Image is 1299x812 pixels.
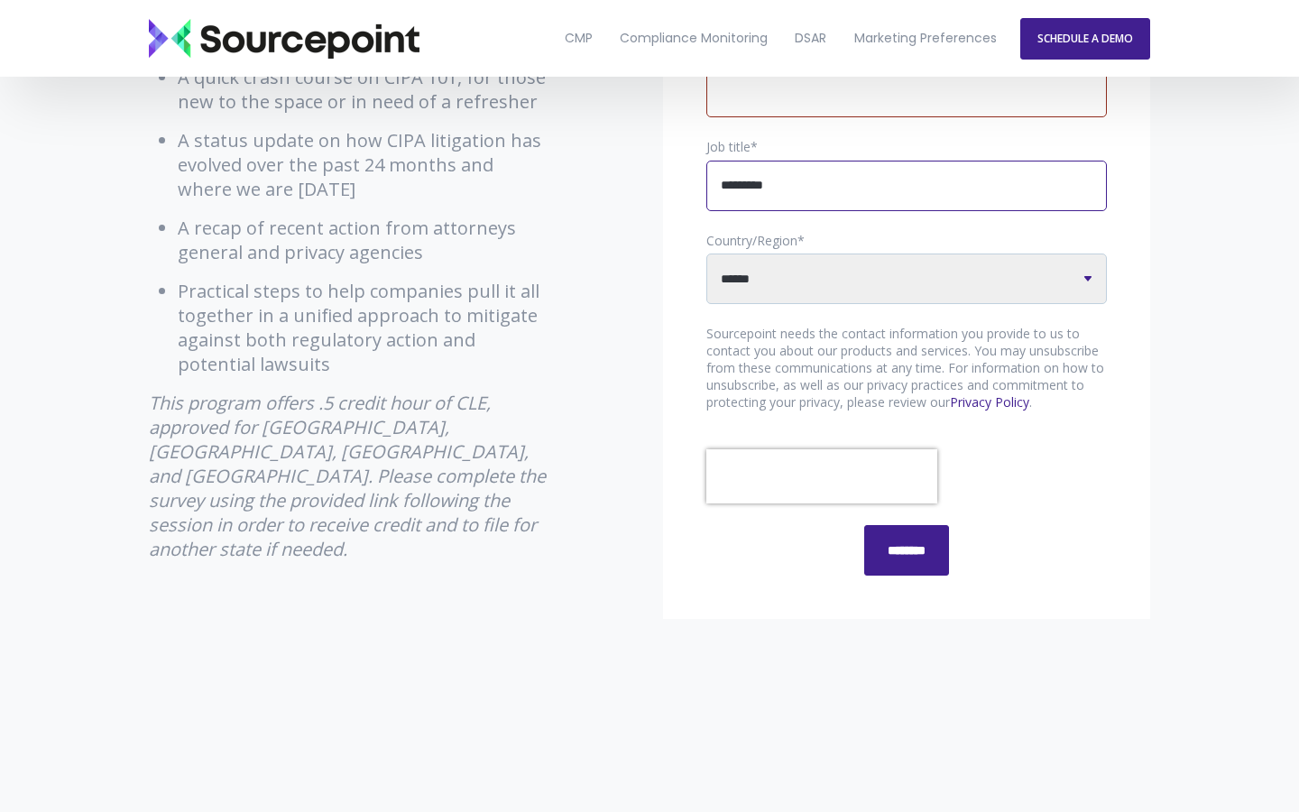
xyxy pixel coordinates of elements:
[178,216,550,264] li: A recap of recent action from attorneys general and privacy agencies
[178,128,550,201] li: A status update on how CIPA litigation has evolved over the past 24 months and where we are [DATE]
[706,138,751,155] span: Job title
[706,326,1107,411] p: Sourcepoint needs the contact information you provide to us to contact you about our products and...
[149,19,419,59] img: Sourcepoint_logo_black_transparent (2)-2
[178,279,550,376] li: Practical steps to help companies pull it all together in a unified approach to mitigate against ...
[706,232,797,249] span: Country/Region
[706,449,937,503] iframe: reCAPTCHA
[178,65,550,114] li: A quick crash course on CIPA 101, for those new to the space or in need of a refresher
[149,391,546,561] em: This program offers .5 credit hour of CLE, approved for [GEOGRAPHIC_DATA], [GEOGRAPHIC_DATA], [GE...
[1020,18,1150,60] a: SCHEDULE A DEMO
[950,393,1029,411] a: Privacy Policy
